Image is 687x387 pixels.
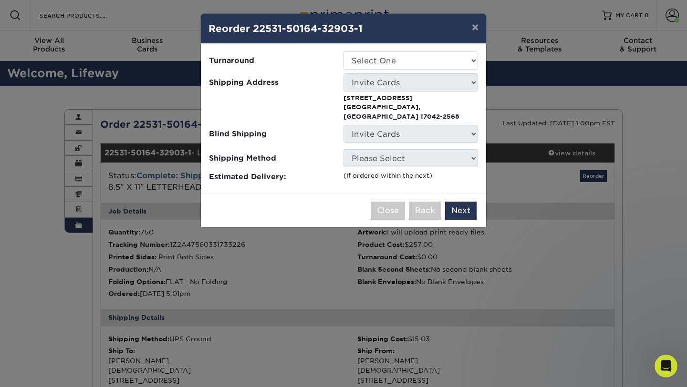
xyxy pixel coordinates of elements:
[209,171,336,182] span: Estimated Delivery:
[655,355,677,377] iframe: Intercom live chat
[208,21,479,36] h4: Reorder 22531-50164-32903-1
[464,14,486,41] button: ×
[209,153,336,164] span: Shipping Method
[209,129,336,140] span: Blind Shipping
[209,55,336,66] span: Turnaround
[445,202,477,220] button: Next
[343,171,478,180] div: (If ordered within the next )
[343,93,478,121] p: [STREET_ADDRESS] [GEOGRAPHIC_DATA], [GEOGRAPHIC_DATA] 17042-2568
[409,202,441,220] button: Back
[209,77,336,88] span: Shipping Address
[371,202,405,220] button: Close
